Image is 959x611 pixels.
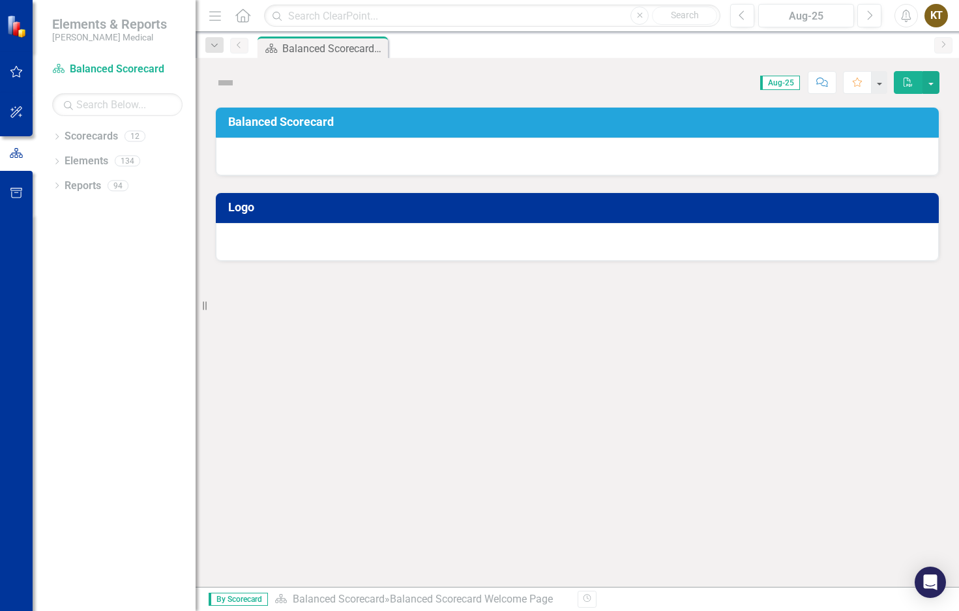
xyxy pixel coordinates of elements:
[65,154,108,169] a: Elements
[52,16,167,32] span: Elements & Reports
[108,180,128,191] div: 94
[125,131,145,142] div: 12
[52,93,183,116] input: Search Below...
[209,593,268,606] span: By Scorecard
[52,32,167,42] small: [PERSON_NAME] Medical
[390,593,553,605] div: Balanced Scorecard Welcome Page
[274,592,568,607] div: »
[671,10,699,20] span: Search
[115,156,140,167] div: 134
[760,76,800,90] span: Aug-25
[924,4,948,27] button: KT
[264,5,720,27] input: Search ClearPoint...
[228,201,931,214] h3: Logo
[763,8,849,24] div: Aug-25
[652,7,717,25] button: Search
[7,14,29,37] img: ClearPoint Strategy
[65,179,101,194] a: Reports
[65,129,118,144] a: Scorecards
[915,567,946,598] div: Open Intercom Messenger
[52,62,183,77] a: Balanced Scorecard
[758,4,854,27] button: Aug-25
[228,115,931,128] h3: Balanced Scorecard
[282,40,385,57] div: Balanced Scorecard Welcome Page
[293,593,385,605] a: Balanced Scorecard
[215,72,236,93] img: Not Defined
